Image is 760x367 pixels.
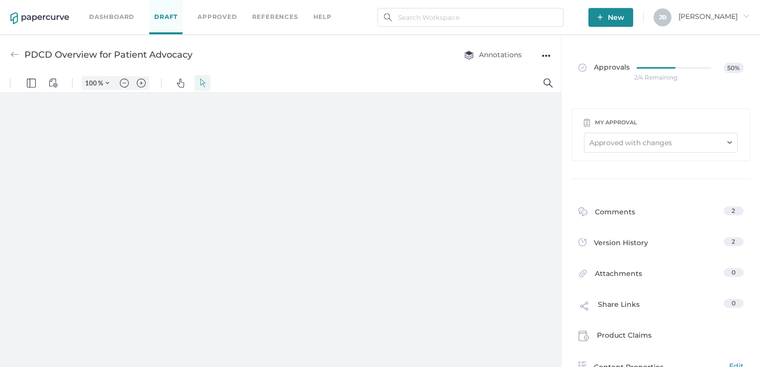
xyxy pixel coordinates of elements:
img: default-magnifying-glass.svg [544,4,553,13]
img: default-plus.svg [137,4,146,13]
img: claims-icon.71597b81.svg [578,331,589,342]
input: Search Workspace [378,8,564,27]
span: J B [659,13,666,21]
span: Approvals [578,63,630,74]
a: Product Claims [578,330,744,345]
img: search.bf03fe8b.svg [384,13,392,21]
img: default-select.svg [198,4,207,13]
a: Comments2 [578,206,744,222]
span: [PERSON_NAME] [678,12,750,21]
img: approved-grey.341b8de9.svg [578,64,586,72]
span: Annotations [464,50,522,59]
img: default-leftsidepanel.svg [27,4,36,13]
a: Dashboard [89,11,134,22]
button: View Controls [45,1,61,17]
button: Zoom Controls [99,2,115,16]
span: 2 [732,238,735,245]
button: Zoom out [116,2,132,16]
img: annotation-layers.cc6d0e6b.svg [464,50,474,60]
div: ●●● [542,49,551,63]
div: Product Claims [578,330,652,345]
span: 2 [732,207,735,214]
a: Approvals50% [572,53,750,91]
button: Zoom in [133,2,149,16]
span: New [597,8,624,27]
img: plus-white.e19ec114.svg [597,14,603,20]
img: default-viewcontrols.svg [49,4,58,13]
img: chevron.svg [105,7,109,11]
button: Search [540,1,556,17]
a: Share Links0 [578,299,744,318]
a: Attachments0 [578,268,744,283]
a: References [252,11,298,22]
div: my approval [595,117,637,128]
img: clipboard-icon-grey.9278a0e9.svg [584,118,590,127]
span: 0 [732,299,736,307]
i: arrow_right [743,12,750,19]
button: Panel [23,1,39,17]
div: Comments [578,206,635,222]
img: default-minus.svg [120,4,129,13]
div: Approved with changes [589,137,672,148]
img: versions-icon.ee5af6b0.svg [578,238,586,248]
button: Annotations [454,45,532,64]
div: Version History [578,237,648,251]
img: down-chevron.8e65701e.svg [727,141,732,144]
img: attachments-icon.0dd0e375.svg [578,269,587,280]
span: 0 [732,269,736,276]
img: share-link-icon.af96a55c.svg [578,300,590,315]
img: comment-icon.4fbda5a2.svg [578,207,587,219]
a: Version History2 [578,237,744,251]
span: % [98,5,103,13]
div: PDCD Overview for Patient Advocacy [24,45,192,64]
img: papercurve-logo-colour.7244d18c.svg [10,12,69,24]
button: Select [194,1,210,17]
button: Pan [173,1,189,17]
img: default-pan.svg [176,4,185,13]
div: help [313,11,332,22]
a: Approved [197,11,237,22]
img: back-arrow-grey.72011ae3.svg [10,50,19,59]
input: Set zoom [82,4,98,13]
button: New [588,8,633,27]
div: Share Links [578,299,640,318]
div: Attachments [578,268,642,283]
span: 50% [724,63,743,73]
